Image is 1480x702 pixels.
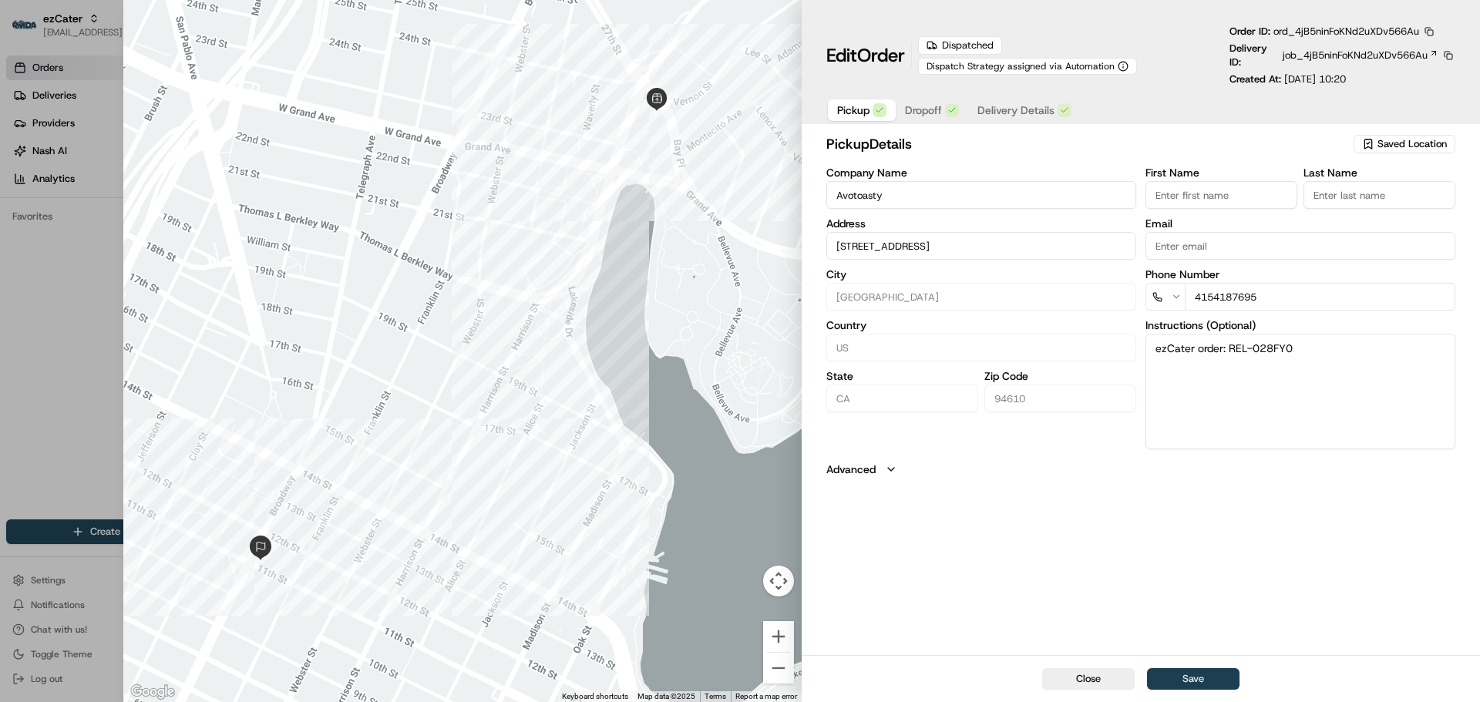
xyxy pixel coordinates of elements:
input: Enter country [826,334,1136,361]
input: Enter first name [1145,181,1297,209]
span: Knowledge Base [31,223,118,239]
label: Instructions (Optional) [1145,320,1455,331]
input: Enter zip code [984,385,1136,412]
label: Phone Number [1145,269,1455,280]
button: Dispatch Strategy assigned via Automation [918,58,1137,75]
label: Country [826,320,1136,331]
label: Address [826,218,1136,229]
label: Company Name [826,167,1136,178]
span: ord_4jB5ninFoKNd2uXDv566Au [1273,25,1419,38]
input: Enter company name [826,181,1136,209]
label: Email [1145,218,1455,229]
span: Delivery Details [977,102,1054,118]
img: Google [127,682,178,702]
button: Zoom in [763,621,794,652]
p: Order ID: [1229,25,1419,39]
div: Start new chat [52,147,253,163]
div: 📗 [15,225,28,237]
p: Created At: [1229,72,1346,86]
label: City [826,269,1136,280]
button: Zoom out [763,653,794,684]
input: Enter email [1145,232,1455,260]
img: Nash [15,15,46,46]
button: Close [1042,668,1135,690]
span: Order [857,43,905,68]
input: Enter last name [1303,181,1455,209]
a: Open this area in Google Maps (opens a new window) [127,682,178,702]
input: Enter city [826,283,1136,311]
span: Saved Location [1377,137,1447,151]
span: Pickup [837,102,869,118]
img: 1736555255976-a54dd68f-1ca7-489b-9aae-adbdc363a1c4 [15,147,43,175]
label: State [826,371,978,381]
span: Dispatch Strategy assigned via Automation [927,60,1115,72]
button: Start new chat [262,152,281,170]
input: Enter state [826,385,978,412]
div: Dispatched [918,36,1002,55]
label: Advanced [826,462,876,477]
span: job_4jB5ninFoKNd2uXDv566Au [1283,49,1428,62]
div: We're available if you need us! [52,163,195,175]
button: Save [1147,668,1239,690]
h1: Edit [826,43,905,68]
button: Keyboard shortcuts [562,691,628,702]
a: job_4jB5ninFoKNd2uXDv566Au [1283,49,1438,62]
a: Terms [705,692,726,700]
label: Zip Code [984,371,1136,381]
span: Map data ©2025 [637,692,695,700]
textarea: ezCater order: REL-028FY0 [1145,334,1455,449]
div: Delivery ID: [1229,42,1455,69]
input: Clear [40,99,254,116]
label: Last Name [1303,167,1455,178]
div: 💻 [130,225,143,237]
span: [DATE] 10:20 [1284,72,1346,86]
span: API Documentation [146,223,247,239]
h2: pickup Details [826,133,1350,155]
input: Enter phone number [1185,283,1455,311]
button: Saved Location [1354,133,1455,155]
button: Map camera controls [763,566,794,596]
a: 💻API Documentation [124,217,254,245]
span: Pylon [153,261,187,273]
button: Advanced [826,462,1455,477]
p: Welcome 👋 [15,62,281,86]
label: First Name [1145,167,1297,178]
span: Dropoff [905,102,942,118]
a: 📗Knowledge Base [9,217,124,245]
input: 175 Bay Pl, Oakland, CA 94610, USA [826,232,1136,260]
a: Powered byPylon [109,260,187,273]
a: Report a map error [735,692,797,700]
